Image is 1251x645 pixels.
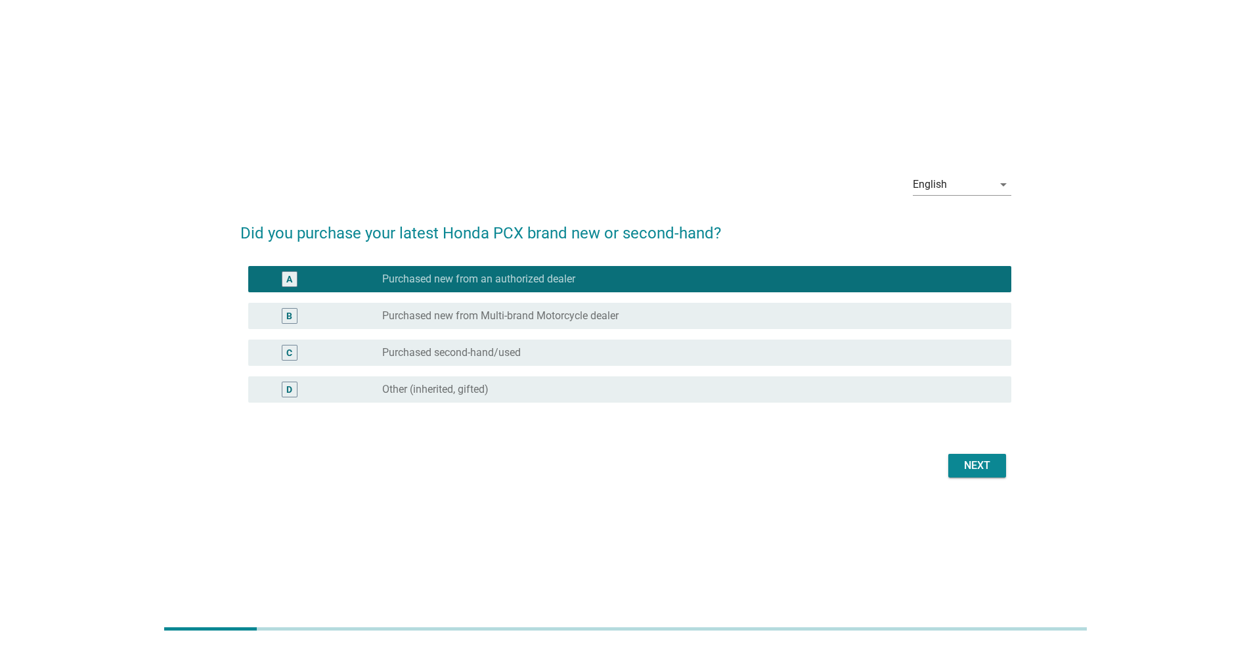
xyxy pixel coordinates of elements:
label: Purchased new from an authorized dealer [382,273,575,286]
label: Purchased second-hand/used [382,346,521,359]
h2: Did you purchase your latest Honda PCX brand new or second-hand? [240,208,1011,245]
label: Other (inherited, gifted) [382,383,489,396]
div: A [286,273,292,286]
div: Next [959,458,996,474]
div: D [286,383,292,397]
label: Purchased new from Multi-brand Motorcycle dealer [382,309,619,322]
i: arrow_drop_down [996,177,1011,192]
div: B [286,309,292,323]
div: C [286,346,292,360]
div: English [913,179,947,190]
button: Next [948,454,1006,478]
